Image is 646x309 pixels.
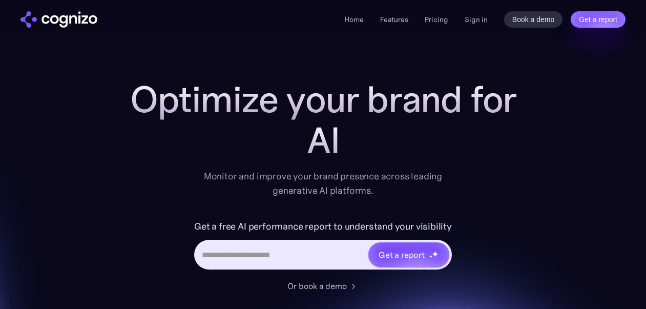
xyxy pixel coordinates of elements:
a: home [20,11,97,28]
label: Get a free AI performance report to understand your visibility [194,218,452,235]
a: Get a report [571,11,626,28]
a: Pricing [425,15,448,24]
h1: Optimize your brand for [118,79,528,120]
div: Monitor and improve your brand presence across leading generative AI platforms. [197,169,449,198]
img: star [429,251,431,253]
form: Hero URL Input Form [194,218,452,275]
img: cognizo logo [20,11,97,28]
img: star [432,251,439,257]
a: Get a reportstarstarstar [367,241,450,268]
a: Home [345,15,364,24]
a: Or book a demo [287,280,359,292]
a: Features [380,15,408,24]
img: star [429,255,433,258]
div: AI [118,120,528,161]
a: Book a demo [504,11,563,28]
a: Sign in [465,13,488,26]
div: Or book a demo [287,280,347,292]
div: Get a report [379,249,425,261]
